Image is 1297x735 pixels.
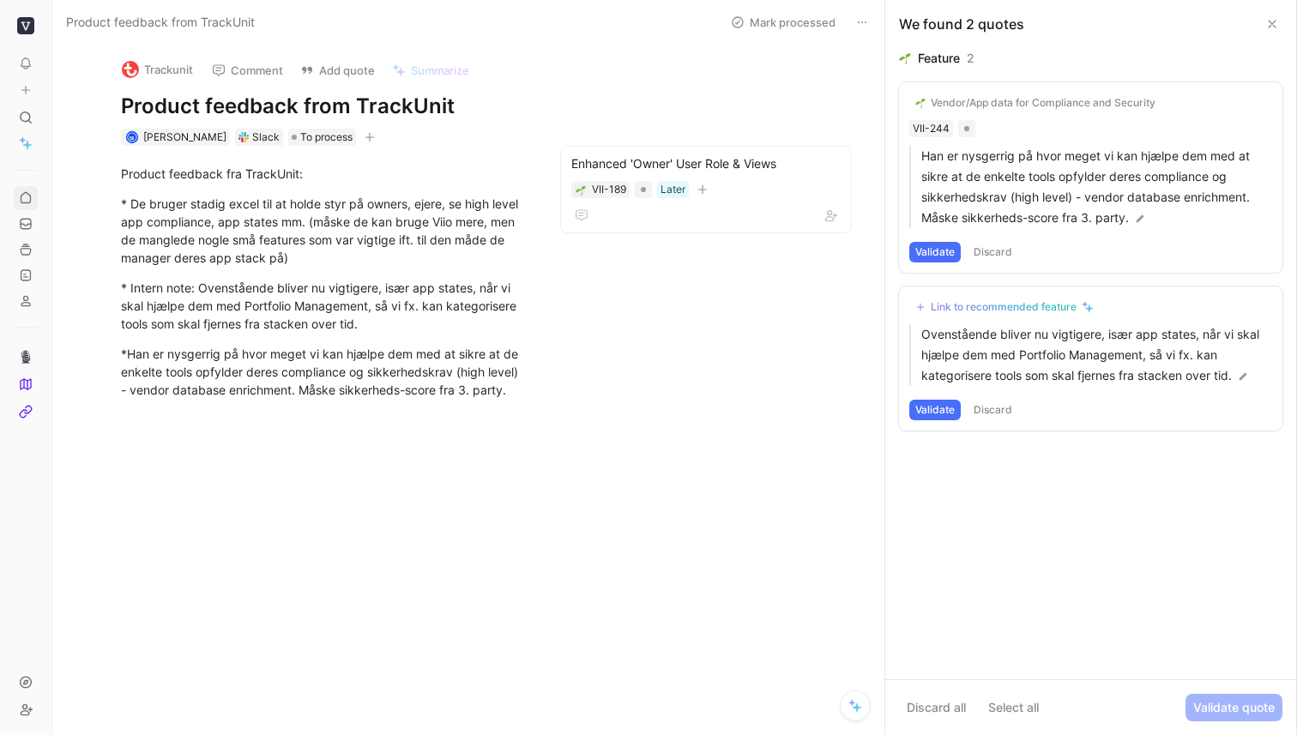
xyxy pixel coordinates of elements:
[1134,213,1146,225] img: pen.svg
[411,63,469,78] span: Summarize
[17,17,34,34] img: Viio
[1237,371,1249,383] img: pen.svg
[968,242,1018,262] button: Discard
[576,185,586,196] img: 🌱
[899,14,1024,34] div: We found 2 quotes
[899,694,974,721] button: Discard all
[899,52,911,64] img: 🌱
[19,350,33,364] img: 🎙️
[575,184,587,196] button: 🌱
[288,129,356,146] div: To process
[114,57,201,82] button: logoTrackunit
[592,181,626,198] div: VII-189
[300,129,353,146] span: To process
[918,48,960,69] div: Feature
[127,133,136,142] img: avatar
[723,10,843,34] button: Mark processed
[968,400,1018,420] button: Discard
[915,98,926,108] img: 🌱
[967,48,974,69] div: 2
[931,96,1155,110] div: Vendor/App data for Compliance and Security
[121,279,528,333] div: * Intern note: Ovenstående bliver nu vigtigere, især app states, når vi skal hjælpe dem med Portf...
[14,345,38,369] a: 🎙️
[931,300,1077,314] div: Link to recommended feature
[14,327,38,424] div: 🎙️
[1185,694,1282,721] button: Validate quote
[66,12,255,33] span: Product feedback from TrackUnit
[909,242,961,262] button: Validate
[204,58,291,82] button: Comment
[571,154,841,174] div: Enhanced 'Owner' User Role & Views
[909,297,1100,317] button: Link to recommended feature
[121,195,528,267] div: * De bruger stadig excel til at holde styr på owners, ejere, se high level app compliance, app st...
[921,324,1272,386] p: Ovenstående bliver nu vigtigere, især app states, når vi skal hjælpe dem med Portfolio Management...
[384,58,477,82] button: Summarize
[909,93,1161,113] button: 🌱Vendor/App data for Compliance and Security
[252,129,280,146] div: Slack
[909,400,961,420] button: Validate
[921,146,1272,228] p: Han er nysgerrig på hvor meget vi kan hjælpe dem med at sikre at de enkelte tools opfylder deres ...
[293,58,383,82] button: Add quote
[122,61,139,78] img: logo
[121,345,528,399] div: *Han er nysgerrig på hvor meget vi kan hjælpe dem med at sikre at de enkelte tools opfylder deres...
[661,181,685,198] div: Later
[143,130,226,143] span: [PERSON_NAME]
[121,93,528,120] h1: Product feedback from TrackUnit
[980,694,1047,721] button: Select all
[14,14,38,38] button: Viio
[121,165,528,183] div: Product feedback fra TrackUnit:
